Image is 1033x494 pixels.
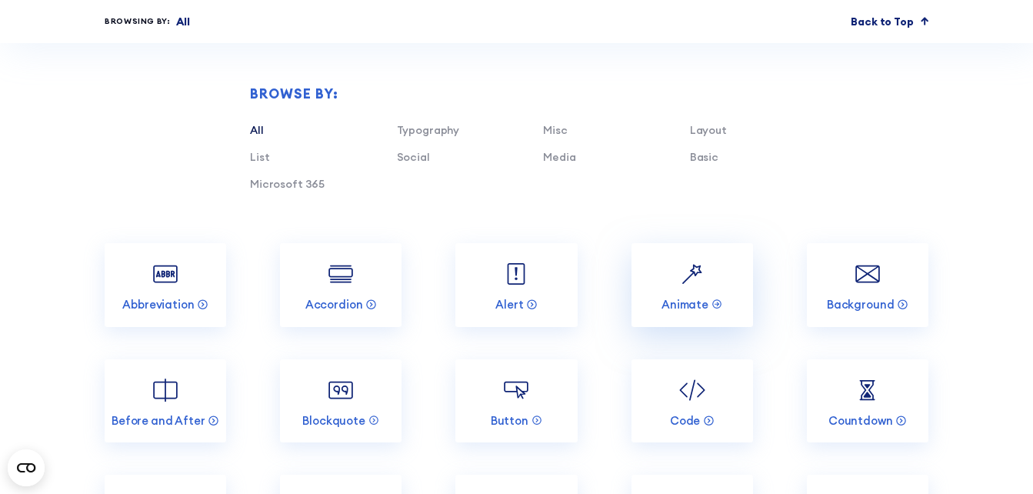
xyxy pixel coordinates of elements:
a: Countdown [807,359,928,443]
img: Alert [500,258,532,290]
img: Before and After [149,374,182,406]
a: Typography [397,123,460,137]
p: Code [670,413,700,428]
a: Blockquote [280,359,402,443]
p: Accordion [305,297,363,312]
p: Back to Top [851,14,913,30]
button: Open CMP widget [8,449,45,486]
iframe: Chat Widget [956,420,1033,494]
a: Abbreviation [105,243,226,327]
img: Background [851,258,884,290]
img: Code [676,374,708,406]
p: Background [827,297,895,312]
p: Abbreviation [122,297,194,312]
p: Blockquote [302,413,365,428]
p: All [176,14,191,30]
img: Animate [676,258,708,290]
a: Microsoft 365 [250,177,325,191]
div: Browse by: [250,87,836,101]
a: Social [397,150,430,164]
p: Alert [495,297,523,312]
a: Alert [455,243,577,327]
p: Animate [661,297,708,312]
a: Before and After [105,359,226,443]
a: Misc [543,123,567,137]
p: Countdown [828,413,893,428]
a: Basic [690,150,718,164]
a: Animate [631,243,753,327]
a: Background [807,243,928,327]
a: Button [455,359,577,443]
a: Back to Top [851,14,928,30]
img: Button [500,374,532,406]
img: Abbreviation [149,258,182,290]
a: Media [543,150,575,164]
a: Layout [690,123,727,137]
img: Countdown [851,374,884,406]
img: Blockquote [325,374,357,406]
p: Button [491,413,528,428]
img: Accordion [325,258,357,290]
a: List [250,150,269,164]
p: Before and After [112,413,205,428]
a: Code [631,359,753,443]
a: Accordion [280,243,402,327]
a: All [250,123,264,137]
div: Browsing by: [105,15,171,28]
div: Widget de chat [956,420,1033,494]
